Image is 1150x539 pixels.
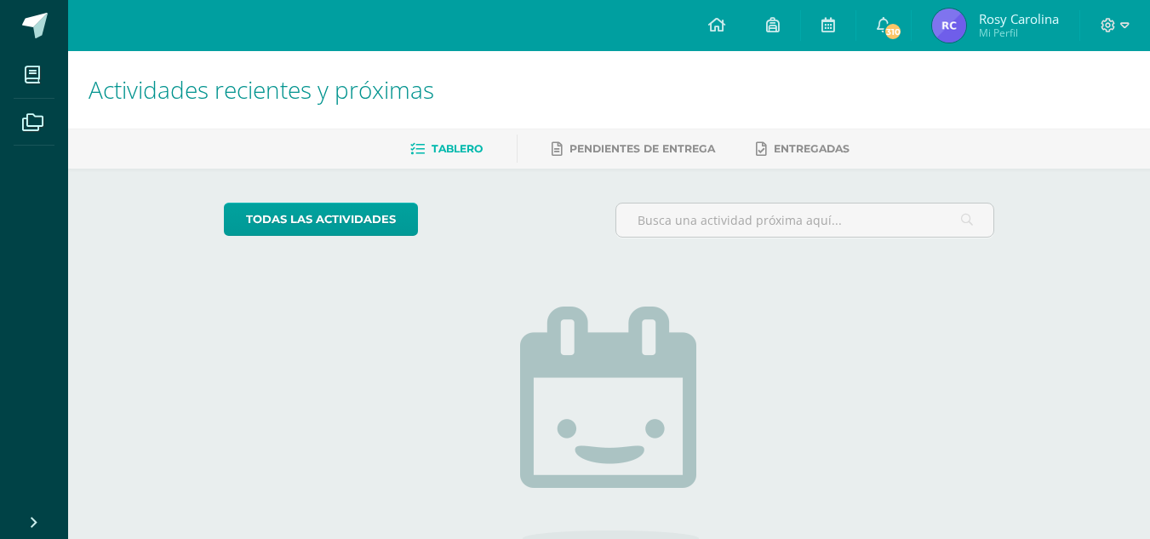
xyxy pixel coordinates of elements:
[224,203,418,236] a: todas las Actividades
[432,142,483,155] span: Tablero
[89,73,434,106] span: Actividades recientes y próximas
[616,204,993,237] input: Busca una actividad próxima aquí...
[756,135,850,163] a: Entregadas
[884,22,902,41] span: 310
[774,142,850,155] span: Entregadas
[932,9,966,43] img: 88e9e147a9cb64fc03422942212ba9f7.png
[410,135,483,163] a: Tablero
[979,10,1059,27] span: Rosy Carolina
[569,142,715,155] span: Pendientes de entrega
[979,26,1059,40] span: Mi Perfil
[552,135,715,163] a: Pendientes de entrega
